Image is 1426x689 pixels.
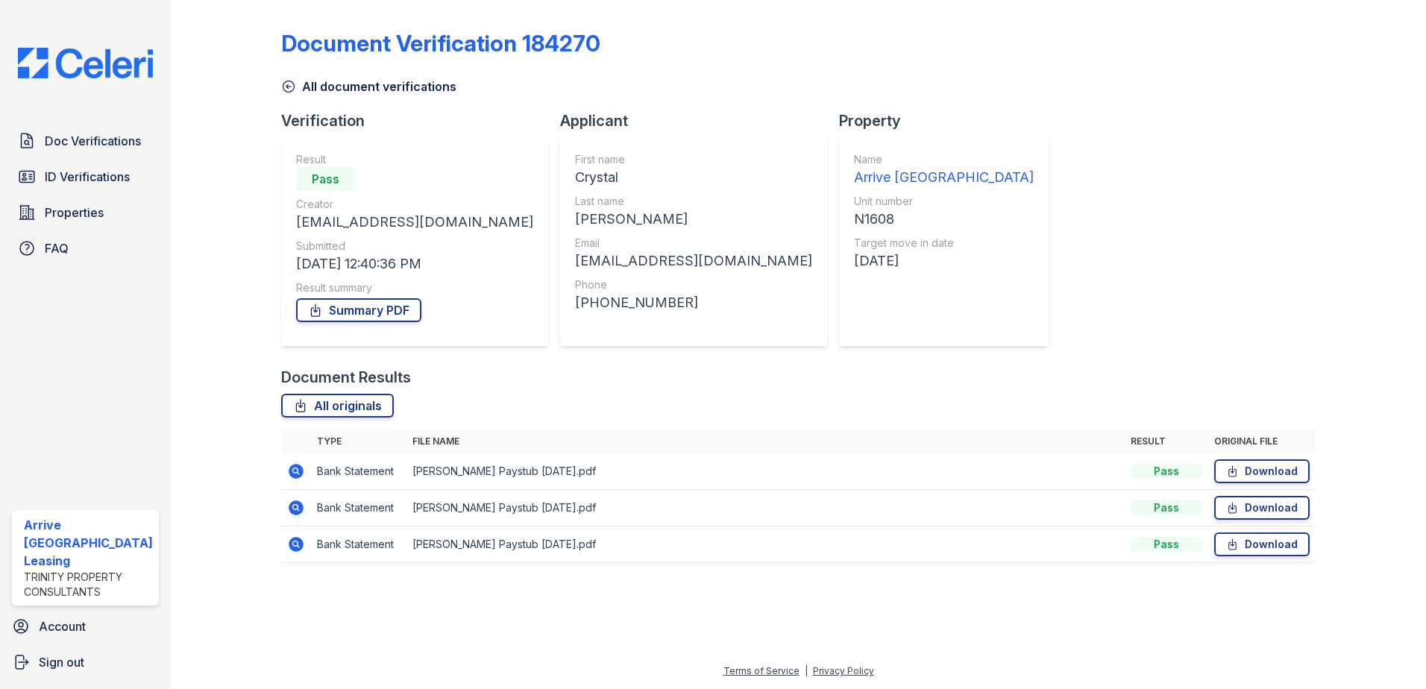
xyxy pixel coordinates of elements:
[575,209,812,230] div: [PERSON_NAME]
[805,665,808,676] div: |
[1125,430,1208,453] th: Result
[12,162,159,192] a: ID Verifications
[854,152,1034,188] a: Name Arrive [GEOGRAPHIC_DATA]
[575,236,812,251] div: Email
[723,665,800,676] a: Terms of Service
[560,110,839,131] div: Applicant
[575,152,812,167] div: First name
[406,490,1125,526] td: [PERSON_NAME] Paystub [DATE].pdf
[575,277,812,292] div: Phone
[406,453,1125,490] td: [PERSON_NAME] Paystub [DATE].pdf
[1208,430,1316,453] th: Original file
[296,254,533,274] div: [DATE] 12:40:36 PM
[575,251,812,271] div: [EMAIL_ADDRESS][DOMAIN_NAME]
[39,653,84,671] span: Sign out
[45,132,141,150] span: Doc Verifications
[296,152,533,167] div: Result
[311,526,406,563] td: Bank Statement
[12,198,159,227] a: Properties
[311,490,406,526] td: Bank Statement
[854,251,1034,271] div: [DATE]
[281,367,411,388] div: Document Results
[296,280,533,295] div: Result summary
[575,167,812,188] div: Crystal
[1214,532,1310,556] a: Download
[575,194,812,209] div: Last name
[1214,496,1310,520] a: Download
[39,617,86,635] span: Account
[24,516,153,570] div: Arrive [GEOGRAPHIC_DATA] Leasing
[1131,537,1202,552] div: Pass
[281,110,560,131] div: Verification
[12,126,159,156] a: Doc Verifications
[296,239,533,254] div: Submitted
[1131,464,1202,479] div: Pass
[311,453,406,490] td: Bank Statement
[24,570,153,600] div: Trinity Property Consultants
[1214,459,1310,483] a: Download
[406,430,1125,453] th: File name
[854,209,1034,230] div: N1608
[45,168,130,186] span: ID Verifications
[281,30,600,57] div: Document Verification 184270
[406,526,1125,563] td: [PERSON_NAME] Paystub [DATE].pdf
[813,665,874,676] a: Privacy Policy
[6,647,165,677] a: Sign out
[6,48,165,78] img: CE_Logo_Blue-a8612792a0a2168367f1c8372b55b34899dd931a85d93a1a3d3e32e68fde9ad4.png
[6,611,165,641] a: Account
[296,212,533,233] div: [EMAIL_ADDRESS][DOMAIN_NAME]
[839,110,1061,131] div: Property
[575,292,812,313] div: [PHONE_NUMBER]
[1131,500,1202,515] div: Pass
[854,152,1034,167] div: Name
[45,204,104,221] span: Properties
[854,167,1034,188] div: Arrive [GEOGRAPHIC_DATA]
[45,239,69,257] span: FAQ
[311,430,406,453] th: Type
[281,394,394,418] a: All originals
[854,194,1034,209] div: Unit number
[296,197,533,212] div: Creator
[281,78,456,95] a: All document verifications
[296,167,356,191] div: Pass
[12,233,159,263] a: FAQ
[854,236,1034,251] div: Target move in date
[296,298,421,322] a: Summary PDF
